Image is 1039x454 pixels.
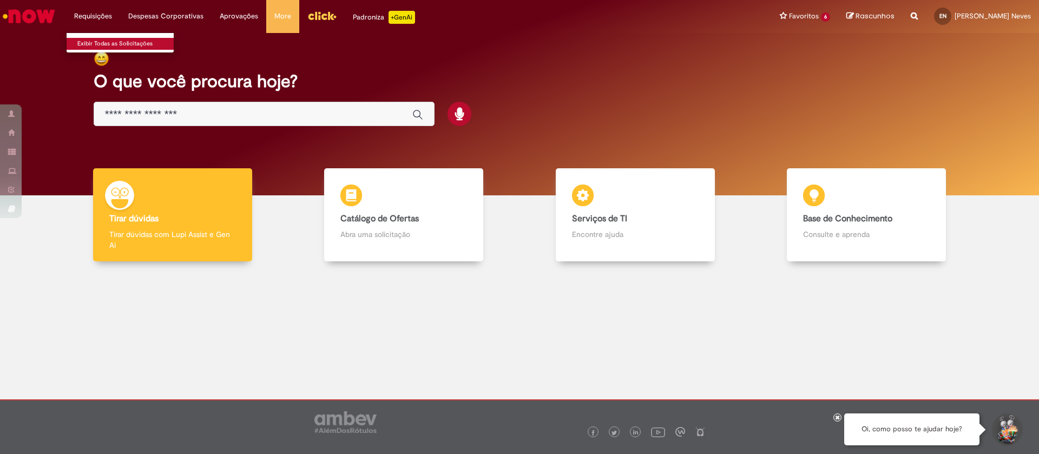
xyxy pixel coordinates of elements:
[109,213,159,224] b: Tirar dúvidas
[74,11,112,22] span: Requisições
[340,229,467,240] p: Abra uma solicitação
[803,213,892,224] b: Base de Conhecimento
[288,168,520,262] a: Catálogo de Ofertas Abra uma solicitação
[274,11,291,22] span: More
[939,12,946,19] span: EN
[94,72,946,91] h2: O que você procura hoje?
[572,229,699,240] p: Encontre ajuda
[955,11,1031,21] span: [PERSON_NAME] Neves
[803,229,930,240] p: Consulte e aprenda
[675,427,685,437] img: logo_footer_workplace.png
[57,168,288,262] a: Tirar dúvidas Tirar dúvidas com Lupi Assist e Gen Ai
[353,11,415,24] div: Padroniza
[389,11,415,24] p: +GenAi
[314,411,377,433] img: logo_footer_ambev_rotulo_gray.png
[519,168,751,262] a: Serviços de TI Encontre ajuda
[220,11,258,22] span: Aprovações
[651,425,665,439] img: logo_footer_youtube.png
[307,8,337,24] img: click_logo_yellow_360x200.png
[611,430,617,436] img: logo_footer_twitter.png
[789,11,819,22] span: Favoritos
[590,430,596,436] img: logo_footer_facebook.png
[67,38,186,50] a: Exibir Todas as Solicitações
[128,11,203,22] span: Despesas Corporativas
[821,12,830,22] span: 6
[846,11,895,22] a: Rascunhos
[1,5,57,27] img: ServiceNow
[990,413,1023,446] button: Iniciar Conversa de Suporte
[751,168,983,262] a: Base de Conhecimento Consulte e aprenda
[856,11,895,21] span: Rascunhos
[572,213,627,224] b: Serviços de TI
[66,32,174,53] ul: Requisições
[94,51,109,67] img: happy-face.png
[633,430,639,436] img: logo_footer_linkedin.png
[340,213,419,224] b: Catálogo de Ofertas
[109,229,236,251] p: Tirar dúvidas com Lupi Assist e Gen Ai
[844,413,979,445] div: Oi, como posso te ajudar hoje?
[695,427,705,437] img: logo_footer_naosei.png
